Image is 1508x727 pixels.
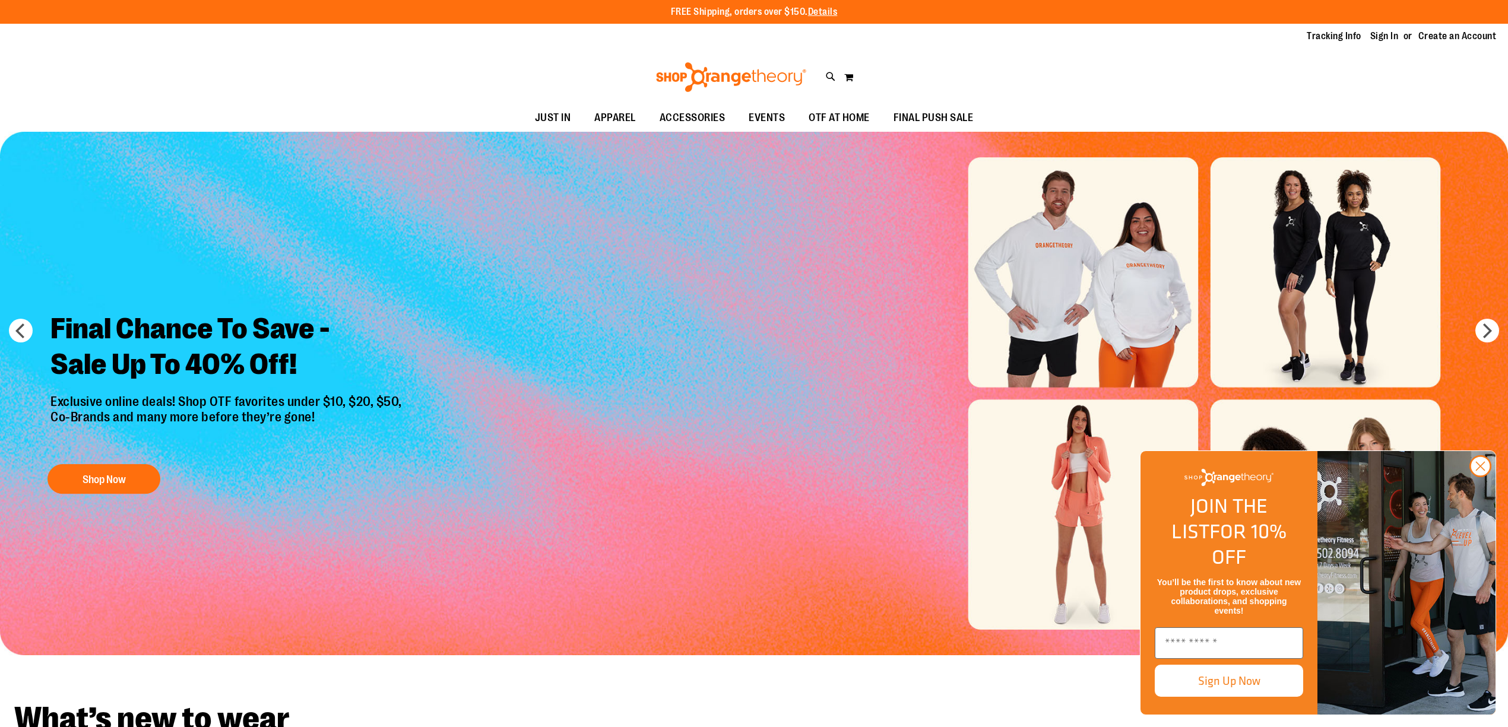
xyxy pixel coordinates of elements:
[808,7,838,17] a: Details
[1155,627,1303,659] input: Enter email
[737,104,797,132] a: EVENTS
[1171,491,1268,546] span: JOIN THE LIST
[582,104,648,132] a: APPAREL
[1155,665,1303,697] button: Sign Up Now
[594,104,636,131] span: APPAREL
[42,302,414,394] h2: Final Chance To Save - Sale Up To 40% Off!
[42,394,414,452] p: Exclusive online deals! Shop OTF favorites under $10, $20, $50, Co-Brands and many more before th...
[1184,469,1273,486] img: Shop Orangetheory
[535,104,571,131] span: JUST IN
[9,319,33,342] button: prev
[660,104,726,131] span: ACCESSORIES
[42,302,414,500] a: Final Chance To Save -Sale Up To 40% Off! Exclusive online deals! Shop OTF favorites under $10, $...
[1307,30,1361,43] a: Tracking Info
[654,62,808,92] img: Shop Orangetheory
[1370,30,1399,43] a: Sign In
[1418,30,1497,43] a: Create an Account
[749,104,785,131] span: EVENTS
[1209,516,1287,572] span: FOR 10% OFF
[1475,319,1499,342] button: next
[1157,577,1301,615] span: You’ll be the first to know about new product drops, exclusive collaborations, and shopping events!
[797,104,882,132] a: OTF AT HOME
[648,104,737,132] a: ACCESSORIES
[882,104,986,132] a: FINAL PUSH SALE
[1469,455,1491,477] button: Close dialog
[1128,439,1508,727] div: FLYOUT Form
[47,464,160,494] button: Shop Now
[671,5,838,19] p: FREE Shipping, orders over $150.
[894,104,974,131] span: FINAL PUSH SALE
[1317,451,1496,715] img: Shop Orangtheory
[523,104,583,132] a: JUST IN
[809,104,870,131] span: OTF AT HOME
